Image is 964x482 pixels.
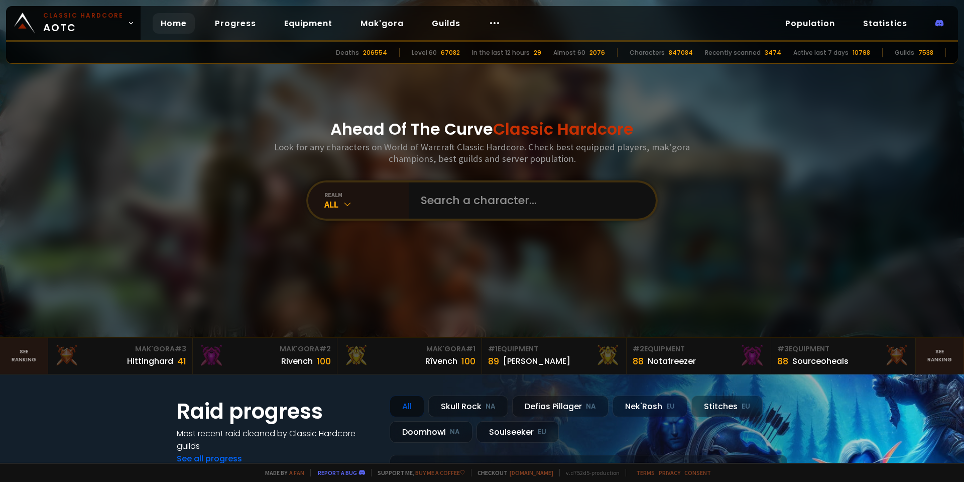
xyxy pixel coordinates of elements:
[317,354,331,368] div: 100
[553,48,585,57] div: Almost 60
[853,48,870,57] div: 10798
[43,11,124,35] span: AOTC
[559,469,620,476] span: v. d752d5 - production
[177,396,378,427] h1: Raid progress
[343,344,475,354] div: Mak'Gora
[450,427,460,437] small: NA
[486,402,496,412] small: NA
[441,48,460,57] div: 67082
[916,338,964,374] a: Seeranking
[466,344,475,354] span: # 1
[493,118,634,140] span: Classic Hardcore
[428,396,508,417] div: Skull Rock
[633,344,644,354] span: # 2
[352,13,412,34] a: Mak'gora
[336,48,359,57] div: Deaths
[777,344,909,354] div: Equipment
[482,338,627,374] a: #1Equipment89[PERSON_NAME]
[415,469,465,476] a: Buy me a coffee
[855,13,915,34] a: Statistics
[175,344,186,354] span: # 3
[54,344,186,354] div: Mak'Gora
[207,13,264,34] a: Progress
[627,338,771,374] a: #2Equipment88Notafreezer
[48,338,193,374] a: Mak'Gora#3Hittinghard41
[691,396,763,417] div: Stitches
[503,355,570,367] div: [PERSON_NAME]
[742,402,750,412] small: EU
[127,355,173,367] div: Hittinghard
[684,469,711,476] a: Consent
[633,344,765,354] div: Equipment
[793,48,849,57] div: Active last 7 days
[765,48,781,57] div: 3474
[538,427,546,437] small: EU
[412,48,437,57] div: Level 60
[510,469,553,476] a: [DOMAIN_NAME]
[270,141,694,164] h3: Look for any characters on World of Warcraft Classic Hardcore. Check best equipped players, mak'g...
[6,6,141,40] a: Classic HardcoreAOTC
[276,13,340,34] a: Equipment
[153,13,195,34] a: Home
[199,344,331,354] div: Mak'Gora
[792,355,849,367] div: Sourceoheals
[669,48,693,57] div: 847084
[324,199,409,210] div: All
[777,13,843,34] a: Population
[390,396,424,417] div: All
[636,469,655,476] a: Terms
[461,354,475,368] div: 100
[43,11,124,20] small: Classic Hardcore
[613,396,687,417] div: Nek'Rosh
[289,469,304,476] a: a fan
[512,396,609,417] div: Defias Pillager
[330,117,634,141] h1: Ahead Of The Curve
[648,355,696,367] div: Notafreezer
[633,354,644,368] div: 88
[666,402,675,412] small: EU
[318,469,357,476] a: Report a bug
[415,182,644,219] input: Search a character...
[488,344,498,354] span: # 1
[363,48,387,57] div: 206554
[193,338,337,374] a: Mak'Gora#2Rivench100
[177,453,242,464] a: See all progress
[471,469,553,476] span: Checkout
[488,354,499,368] div: 89
[476,421,559,443] div: Soulseeker
[534,48,541,57] div: 29
[895,48,914,57] div: Guilds
[324,191,409,199] div: realm
[472,48,530,57] div: In the last 12 hours
[488,344,620,354] div: Equipment
[589,48,605,57] div: 2076
[424,13,468,34] a: Guilds
[705,48,761,57] div: Recently scanned
[918,48,933,57] div: 7538
[390,421,472,443] div: Doomhowl
[777,354,788,368] div: 88
[390,455,787,481] a: [DATE]zgpetri on godDefias Pillager8 /90
[659,469,680,476] a: Privacy
[177,427,378,452] h4: Most recent raid cleaned by Classic Hardcore guilds
[281,355,313,367] div: Rivench
[777,344,789,354] span: # 3
[337,338,482,374] a: Mak'Gora#1Rîvench100
[425,355,457,367] div: Rîvench
[177,354,186,368] div: 41
[319,344,331,354] span: # 2
[371,469,465,476] span: Support me,
[771,338,916,374] a: #3Equipment88Sourceoheals
[586,402,596,412] small: NA
[630,48,665,57] div: Characters
[259,469,304,476] span: Made by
